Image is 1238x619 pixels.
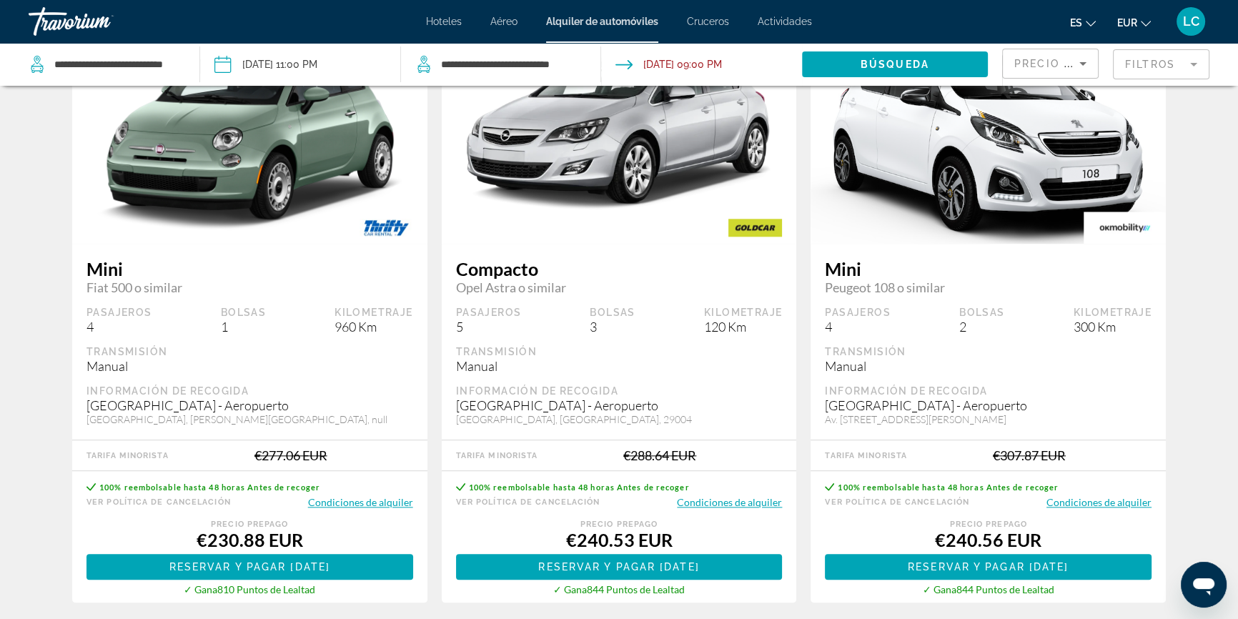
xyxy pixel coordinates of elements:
span: 100% reembolsable hasta 48 horas Antes de recoger [99,482,320,492]
div: 4 [825,319,891,335]
a: Alquiler de automóviles [546,16,658,27]
button: Drop-off date: Dec 29, 2025 09:00 PM [615,43,722,86]
div: Transmisión [456,345,783,358]
img: primary.png [72,11,427,247]
div: Pasajeros [456,306,522,319]
div: €240.56 EUR [825,529,1152,550]
button: Ver Política de cancelación [456,495,600,509]
div: Av. [STREET_ADDRESS][PERSON_NAME] [825,413,1152,425]
span: Reservar y pagar [DATE] [169,561,330,573]
div: Información de recogida [825,385,1152,397]
div: Tarifa Minorista [456,451,538,460]
div: [GEOGRAPHIC_DATA] - Aeropuerto [86,397,413,413]
div: [GEOGRAPHIC_DATA] - Aeropuerto [825,397,1152,413]
div: Precio prepago [825,520,1152,529]
button: Pickup date: Dec 21, 2025 11:00 PM [214,43,317,86]
div: [GEOGRAPHIC_DATA] - Aeropuerto [456,397,783,413]
div: Manual [456,358,783,374]
div: Información de recogida [456,385,783,397]
img: GOLDCAR [714,212,796,244]
span: Reservar y pagar [DATE] [538,561,699,573]
button: Condiciones de alquiler [677,495,782,509]
span: ✓ Gana [923,583,956,595]
span: EUR [1117,17,1137,29]
div: [GEOGRAPHIC_DATA], [PERSON_NAME][GEOGRAPHIC_DATA], null [86,413,413,425]
span: 810 Puntos de Lealtad [217,583,315,595]
div: €307.87 EUR [993,447,1066,463]
div: Pasajeros [86,306,152,319]
div: 300 Km [1074,319,1152,335]
button: Condiciones de alquiler [1046,495,1152,509]
div: Manual [86,358,413,374]
div: 3 [590,319,635,335]
a: Travorium [29,3,172,40]
span: Mini [86,258,413,279]
a: Aéreo [490,16,518,27]
button: Change currency [1117,12,1151,33]
button: Reservar y pagar [DATE] [456,554,783,580]
div: Bolsas [959,306,1004,319]
span: ✓ Gana [184,583,217,595]
div: Kilometraje [704,306,782,319]
button: Condiciones de alquiler [308,495,413,509]
span: 844 Puntos de Lealtad [956,583,1054,595]
button: Filter [1113,49,1209,80]
span: 100% reembolsable hasta 48 horas Antes de recoger [838,482,1059,492]
a: Actividades [758,16,812,27]
div: Pasajeros [825,306,891,319]
div: Precio prepago [86,520,413,529]
span: LC [1183,14,1199,29]
div: Transmisión [86,345,413,358]
div: Bolsas [221,306,266,319]
button: Reservar y pagar [DATE] [86,554,413,580]
div: [GEOGRAPHIC_DATA], [GEOGRAPHIC_DATA], 29004 [456,413,783,425]
a: Hoteles [426,16,462,27]
mat-select: Sort by [1014,55,1086,72]
div: €277.06 EUR [254,447,327,463]
span: 100% reembolsable hasta 48 horas Antes de recoger [469,482,690,492]
button: Búsqueda [802,51,988,77]
button: Change language [1070,12,1096,33]
div: €230.88 EUR [86,529,413,550]
span: Opel Astra o similar [456,279,783,295]
a: Cruceros [687,16,729,27]
img: OK MOBILITY [1084,212,1166,244]
div: Bolsas [590,306,635,319]
span: Peugeot 108 o similar [825,279,1152,295]
span: Compacto [456,258,783,279]
img: primary.png [442,11,797,247]
div: 1 [221,319,266,335]
span: Búsqueda [861,59,929,70]
div: 960 Km [335,319,412,335]
div: 4 [86,319,152,335]
div: Tarifa Minorista [86,451,169,460]
img: THRIFTY [345,212,427,244]
button: User Menu [1172,6,1209,36]
span: ✓ Gana [553,583,587,595]
div: 120 Km [704,319,782,335]
div: €288.64 EUR [623,447,696,463]
button: Reservar y pagar [DATE] [825,554,1152,580]
div: Precio prepago [456,520,783,529]
span: Mini [825,258,1152,279]
div: Manual [825,358,1152,374]
div: Tarifa Minorista [825,451,907,460]
div: €240.53 EUR [456,529,783,550]
div: 5 [456,319,522,335]
div: Transmisión [825,345,1152,358]
iframe: Botón para iniciar la ventana de mensajería [1181,562,1227,608]
div: 2 [959,319,1004,335]
button: Ver Política de cancelación [825,495,969,509]
img: primary.png [811,14,1166,245]
span: es [1070,17,1082,29]
span: Reservar y pagar [DATE] [908,561,1069,573]
div: Información de recogida [86,385,413,397]
span: Precio más bajo [1014,58,1125,69]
